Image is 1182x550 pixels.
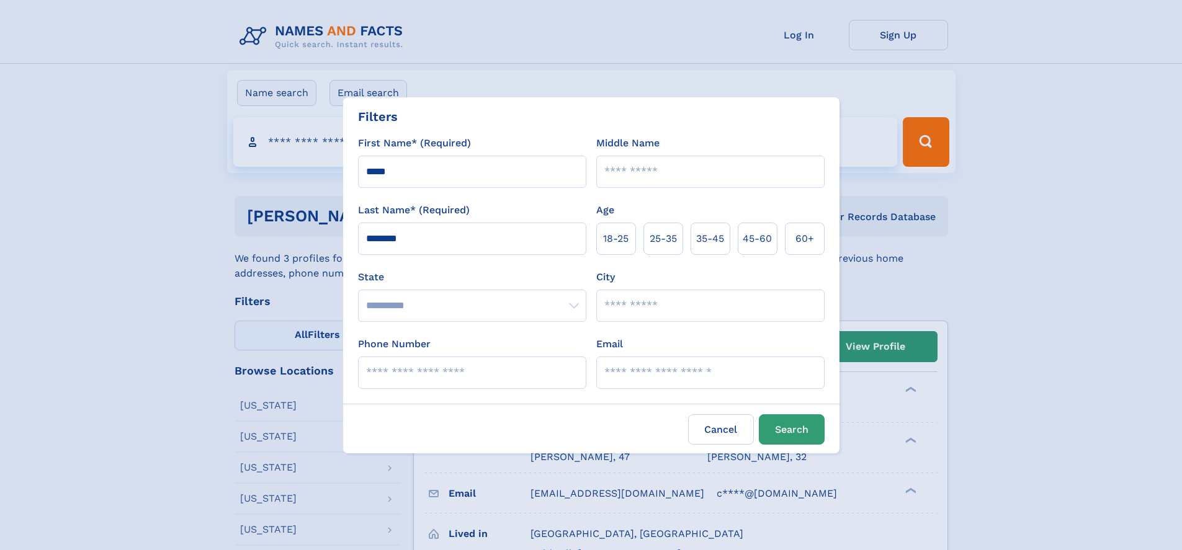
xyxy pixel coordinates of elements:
span: 25‑35 [650,231,677,246]
span: 35‑45 [696,231,724,246]
label: Cancel [688,414,754,445]
label: Middle Name [596,136,660,151]
span: 60+ [795,231,814,246]
span: 18‑25 [603,231,629,246]
label: Age [596,203,614,218]
div: Filters [358,107,398,126]
label: First Name* (Required) [358,136,471,151]
label: Last Name* (Required) [358,203,470,218]
label: State [358,270,586,285]
label: City [596,270,615,285]
label: Phone Number [358,337,431,352]
label: Email [596,337,623,352]
button: Search [759,414,825,445]
span: 45‑60 [743,231,772,246]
